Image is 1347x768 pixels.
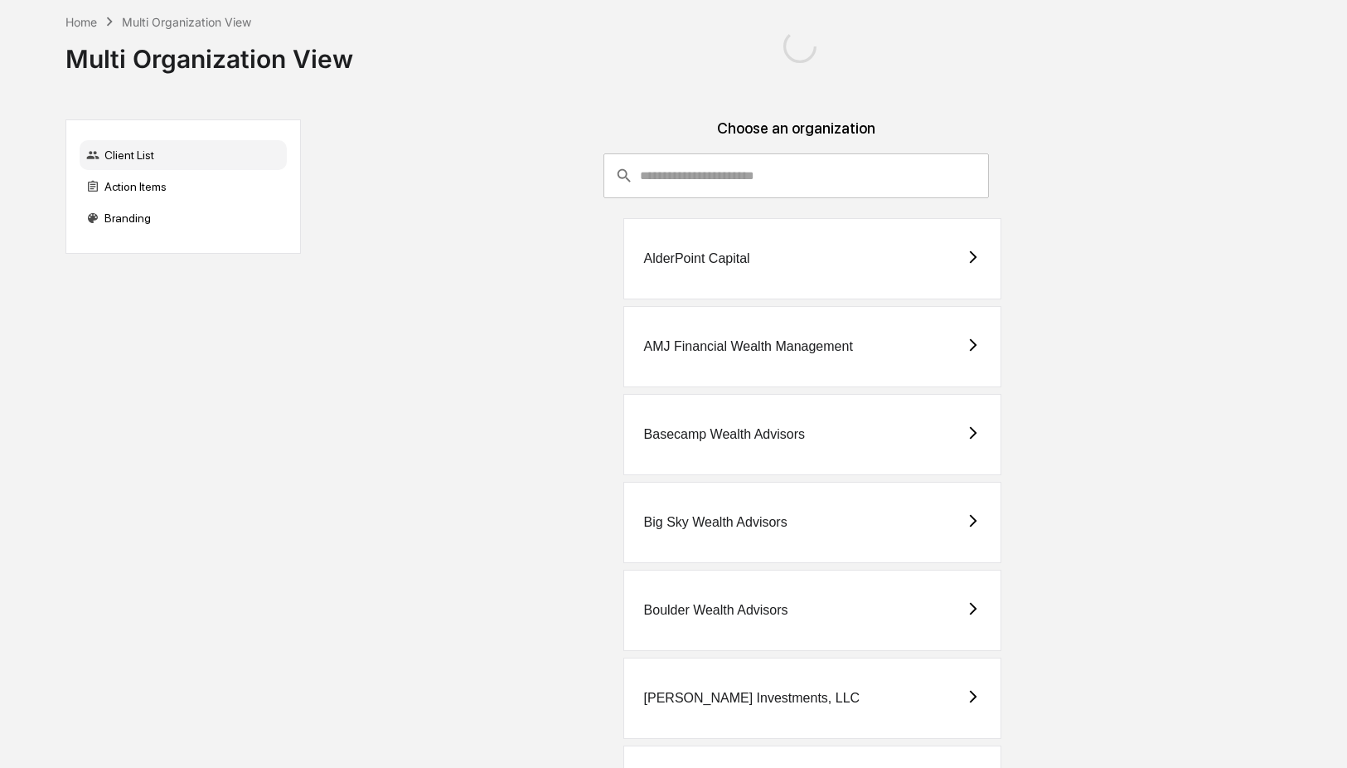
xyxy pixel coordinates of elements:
div: Multi Organization View [65,31,353,74]
div: Boulder Wealth Advisors [644,603,788,618]
div: AMJ Financial Wealth Management [644,339,853,354]
div: [PERSON_NAME] Investments, LLC [644,691,860,706]
div: AlderPoint Capital [644,251,750,266]
div: Big Sky Wealth Advisors [644,515,787,530]
div: Choose an organization [314,119,1278,153]
div: Home [65,15,97,29]
div: consultant-dashboard__filter-organizations-search-bar [603,153,989,198]
div: Action Items [80,172,287,202]
div: Client List [80,140,287,170]
div: Branding [80,203,287,233]
div: Multi Organization View [122,15,251,29]
div: Basecamp Wealth Advisors [644,427,805,442]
